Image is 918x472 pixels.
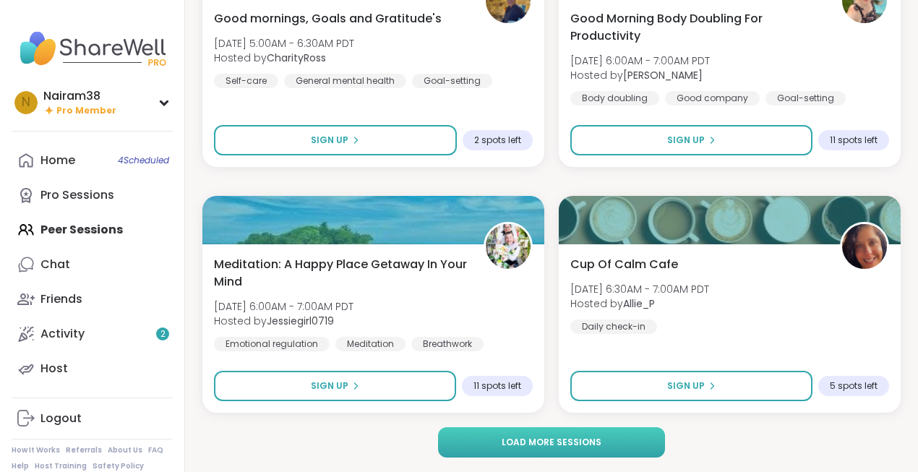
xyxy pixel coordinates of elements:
button: Sign Up [570,125,812,155]
button: Sign Up [570,371,812,401]
a: Referrals [66,445,102,455]
div: Chat [40,257,70,273]
span: 4 Scheduled [118,155,169,166]
a: Pro Sessions [12,178,173,213]
span: Hosted by [570,296,709,311]
span: 11 spots left [473,380,521,392]
a: Logout [12,401,173,436]
a: Safety Policy [93,461,144,471]
a: Chat [12,247,173,282]
span: Sign Up [311,134,348,147]
span: Meditation: A Happy Place Getaway In Your Mind [214,256,468,291]
span: Good Morning Body Doubling For Productivity [570,10,824,45]
button: Load more sessions [438,427,665,458]
b: Jessiegirl0719 [267,314,334,328]
a: Host Training [35,461,87,471]
span: 2 [160,328,166,340]
div: Breathwork [411,337,484,351]
span: Hosted by [570,68,710,82]
span: [DATE] 6:00AM - 7:00AM PDT [214,299,353,314]
div: Pro Sessions [40,187,114,203]
span: Hosted by [214,51,354,65]
b: Allie_P [623,296,655,311]
a: How It Works [12,445,60,455]
span: Hosted by [214,314,353,328]
div: Goal-setting [412,74,492,88]
div: Body doubling [570,91,659,106]
span: N [22,93,30,112]
div: Friends [40,291,82,307]
span: Sign Up [311,379,348,392]
div: Self-care [214,74,278,88]
a: About Us [108,445,142,455]
a: Activity2 [12,317,173,351]
a: Help [12,461,29,471]
span: [DATE] 6:30AM - 7:00AM PDT [570,282,709,296]
span: Sign Up [667,134,705,147]
a: Home4Scheduled [12,143,173,178]
a: Friends [12,282,173,317]
img: Allie_P [842,224,887,269]
div: Home [40,153,75,168]
span: [DATE] 5:00AM - 6:30AM PDT [214,36,354,51]
span: 2 spots left [474,134,521,146]
a: FAQ [148,445,163,455]
img: ShareWell Nav Logo [12,23,173,74]
button: Sign Up [214,371,456,401]
span: Sign Up [667,379,705,392]
div: Logout [40,411,82,426]
span: 11 spots left [830,134,878,146]
b: [PERSON_NAME] [623,68,703,82]
button: Sign Up [214,125,457,155]
div: General mental health [284,74,406,88]
div: Activity [40,326,85,342]
div: Meditation [335,337,406,351]
div: Goal-setting [765,91,846,106]
span: Load more sessions [502,436,601,449]
div: Emotional regulation [214,337,330,351]
span: Pro Member [56,105,116,117]
div: Nairam38 [43,88,116,104]
div: Good company [665,91,760,106]
a: Host [12,351,173,386]
span: Cup Of Calm Cafe [570,256,678,273]
span: 5 spots left [830,380,878,392]
div: Host [40,361,68,377]
span: Good mornings, Goals and Gratitude's [214,10,442,27]
b: CharityRoss [267,51,326,65]
span: [DATE] 6:00AM - 7:00AM PDT [570,53,710,68]
div: Daily check-in [570,319,657,334]
img: Jessiegirl0719 [486,224,531,269]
